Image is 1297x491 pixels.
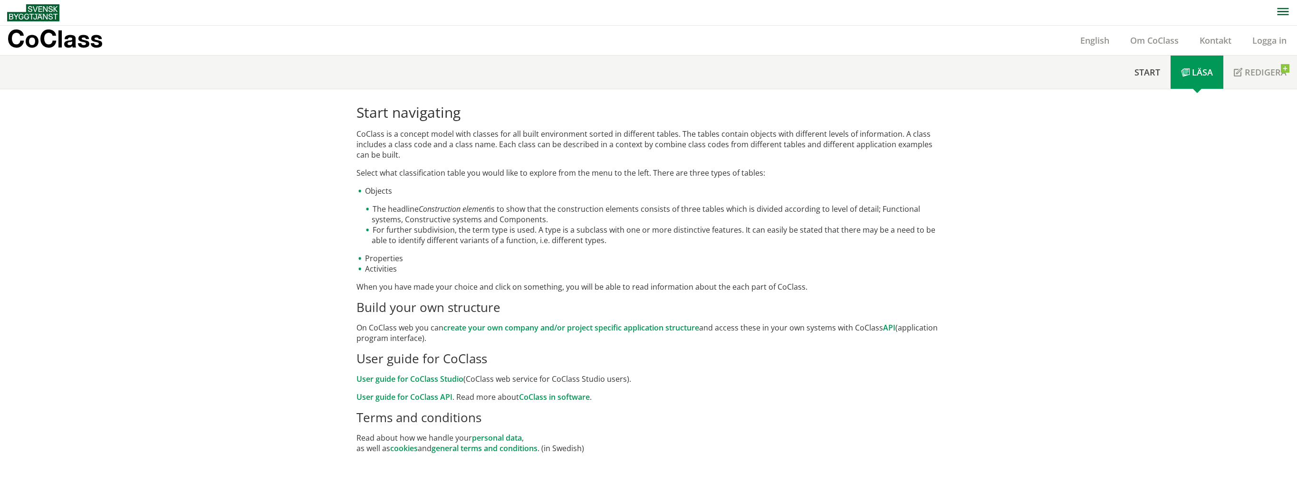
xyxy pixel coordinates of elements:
[356,410,941,425] h2: Terms and conditions
[432,443,538,453] a: general terms and conditions
[356,168,941,178] p: Select what classification table you would like to explore from the menu to the left. There are t...
[364,204,941,225] li: The headline is to show that the construction elements consists of three tables which is divided ...
[1124,56,1171,89] a: Start
[356,322,941,343] p: On CoClass web you can and access these in your own systems with CoClass (application program int...
[356,392,941,402] p: . Read more about .
[1070,35,1120,46] a: English
[390,443,418,453] a: cookies
[356,282,941,292] p: When you have made your choice and click on something, you will be able to read information about...
[356,104,941,121] h1: Start navigating
[1189,35,1242,46] a: Kontakt
[356,300,941,315] h2: Build your own structure
[443,322,699,333] a: create your own company and/or project specific application structure
[1171,56,1223,89] a: Läsa
[7,4,59,21] img: Svensk Byggtjänst
[356,129,941,160] p: CoClass is a concept model with classes for all built environment sorted in different tables. The...
[356,351,941,366] h2: User guide for CoClass
[356,374,941,384] p: (CoClass web service for CoClass Studio users).
[356,374,463,384] a: User guide for CoClass Studio
[356,433,941,453] p: Read about how we handle your , as well as and . (in Swedish)
[364,225,941,245] li: For further subdivision, the term type is used. A type is a subclass with one or more distinctive...
[419,204,489,214] em: Construction element
[7,33,103,44] p: CoClass
[1192,66,1213,78] span: Läsa
[1134,66,1160,78] span: Start
[356,253,941,264] li: Properties
[472,433,522,443] a: personal data
[1242,35,1297,46] a: Logga in
[356,264,941,274] li: Activities
[519,392,590,402] a: CoClass in software
[1120,35,1189,46] a: Om CoClass
[356,392,452,402] a: User guide for CoClass API
[7,26,123,55] a: CoClass
[883,322,895,333] a: API
[356,186,941,245] li: Objects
